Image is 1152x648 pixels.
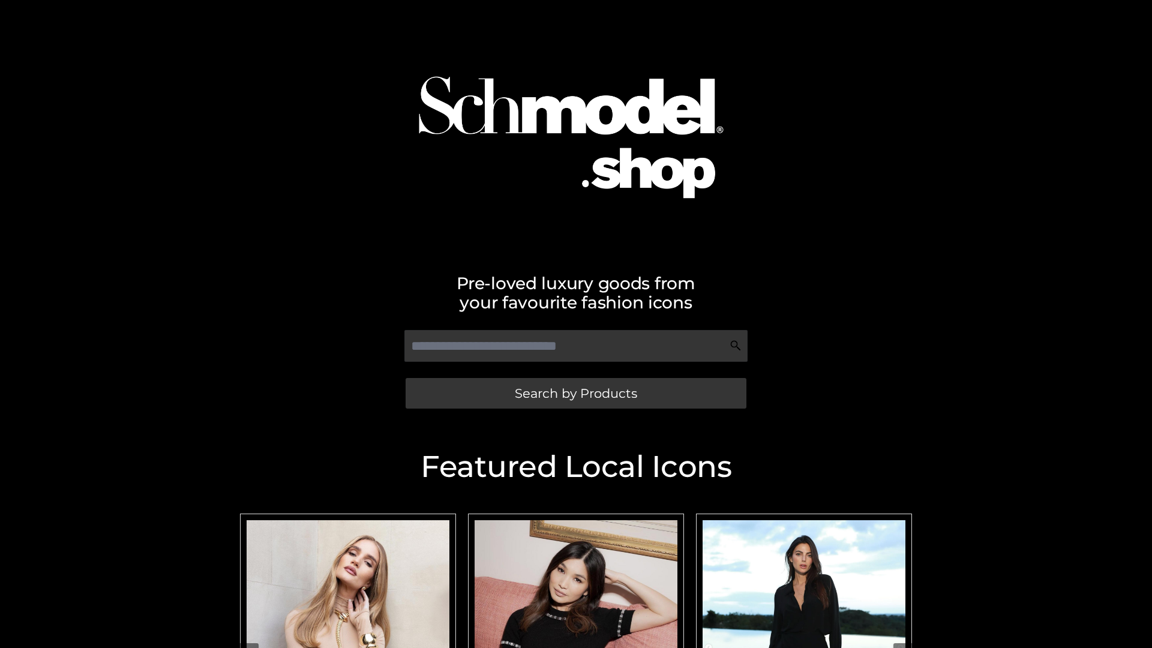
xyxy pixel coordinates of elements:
a: Search by Products [406,378,746,409]
h2: Featured Local Icons​ [234,452,918,482]
img: Search Icon [730,340,742,352]
h2: Pre-loved luxury goods from your favourite fashion icons [234,274,918,312]
span: Search by Products [515,387,637,400]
